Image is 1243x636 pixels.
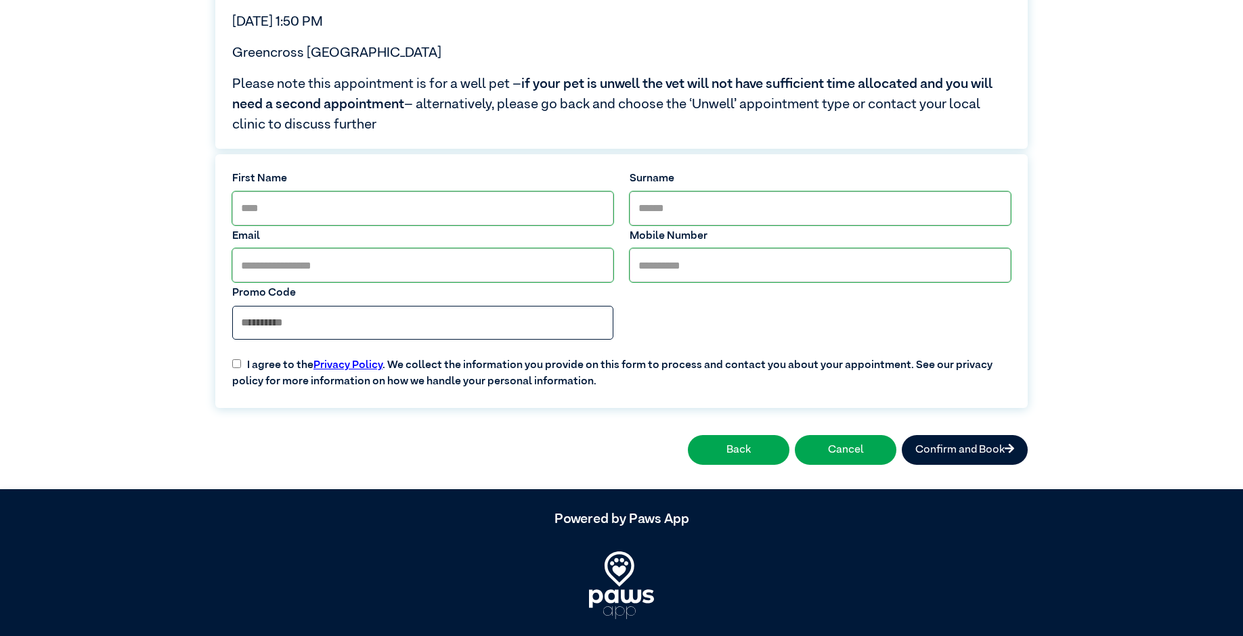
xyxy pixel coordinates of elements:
button: Confirm and Book [902,435,1028,465]
label: Surname [630,171,1011,187]
a: Privacy Policy [313,360,383,371]
span: Greencross [GEOGRAPHIC_DATA] [232,46,441,60]
label: First Name [232,171,613,187]
button: Back [688,435,789,465]
label: Email [232,228,613,244]
span: [DATE] 1:50 PM [232,15,323,28]
label: I agree to the . We collect the information you provide on this form to process and contact you a... [224,346,1019,390]
span: if your pet is unwell the vet will not have sufficient time allocated and you will need a second ... [232,77,993,111]
input: I agree to thePrivacy Policy. We collect the information you provide on this form to process and ... [232,359,241,368]
h5: Powered by Paws App [215,511,1028,527]
img: PawsApp [589,551,654,619]
label: Mobile Number [630,228,1011,244]
button: Cancel [795,435,896,465]
label: Promo Code [232,285,613,301]
span: Please note this appointment is for a well pet – – alternatively, please go back and choose the ‘... [232,74,1011,135]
